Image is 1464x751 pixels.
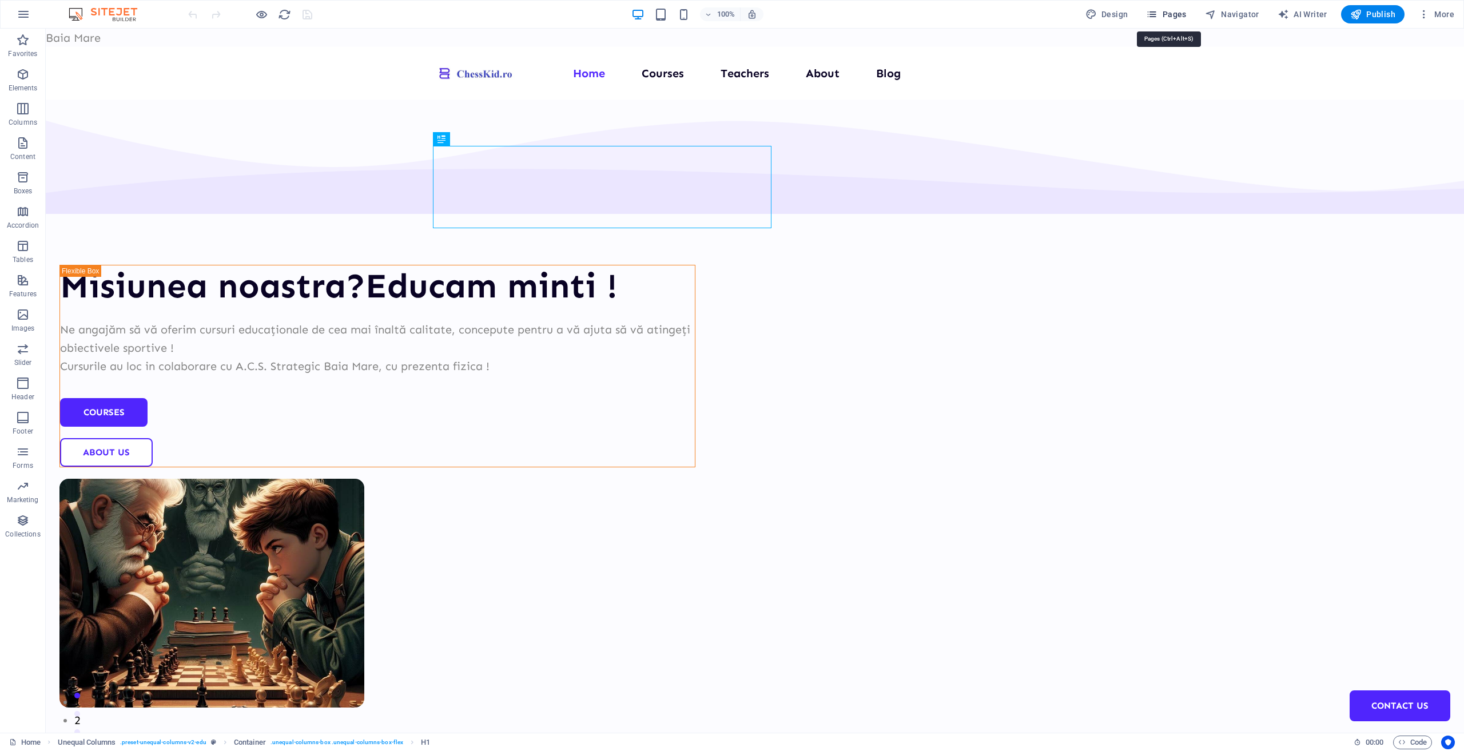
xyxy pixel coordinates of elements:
[234,736,266,749] span: Click to select. Double-click to edit
[7,495,38,504] p: Marketing
[11,392,34,402] p: Header
[7,221,39,230] p: Accordion
[747,9,757,19] i: On resize automatically adjust zoom level to fit chosen device.
[66,7,152,21] img: Editor Logo
[9,84,38,93] p: Elements
[58,736,431,749] nav: breadcrumb
[1441,736,1455,749] button: Usercentrics
[1398,736,1427,749] span: Code
[11,324,35,333] p: Images
[8,49,37,58] p: Favorites
[277,7,291,21] button: reload
[278,8,291,21] i: Reload page
[58,736,116,749] span: Click to select. Double-click to edit
[1081,5,1133,23] button: Design
[421,736,430,749] span: Click to select. Double-click to edit
[1414,5,1459,23] button: More
[14,358,32,367] p: Slider
[717,7,735,21] h6: 100%
[1350,9,1395,20] span: Publish
[1393,736,1432,749] button: Code
[1354,736,1384,749] h6: Session time
[14,186,33,196] p: Boxes
[1341,5,1405,23] button: Publish
[5,530,40,539] p: Collections
[9,118,37,127] p: Columns
[1085,9,1128,20] span: Design
[254,7,268,21] button: Click here to leave preview mode and continue editing
[1146,9,1186,20] span: Pages
[13,461,33,470] p: Forms
[270,736,403,749] span: . unequal-columns-box .unequal-columns-box-flex
[1141,5,1191,23] button: Pages
[1374,738,1375,746] span: :
[1200,5,1264,23] button: Navigator
[1081,5,1133,23] div: Design (Ctrl+Alt+Y)
[120,736,206,749] span: . preset-unequal-columns-v2-edu
[13,427,33,436] p: Footer
[211,739,216,745] i: This element is a customizable preset
[9,289,37,299] p: Features
[1273,5,1332,23] button: AI Writer
[1205,9,1259,20] span: Navigator
[13,255,33,264] p: Tables
[9,736,41,749] a: Click to cancel selection. Double-click to open Pages
[1278,9,1327,20] span: AI Writer
[700,7,741,21] button: 100%
[10,152,35,161] p: Content
[1418,9,1454,20] span: More
[1366,736,1383,749] span: 00 00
